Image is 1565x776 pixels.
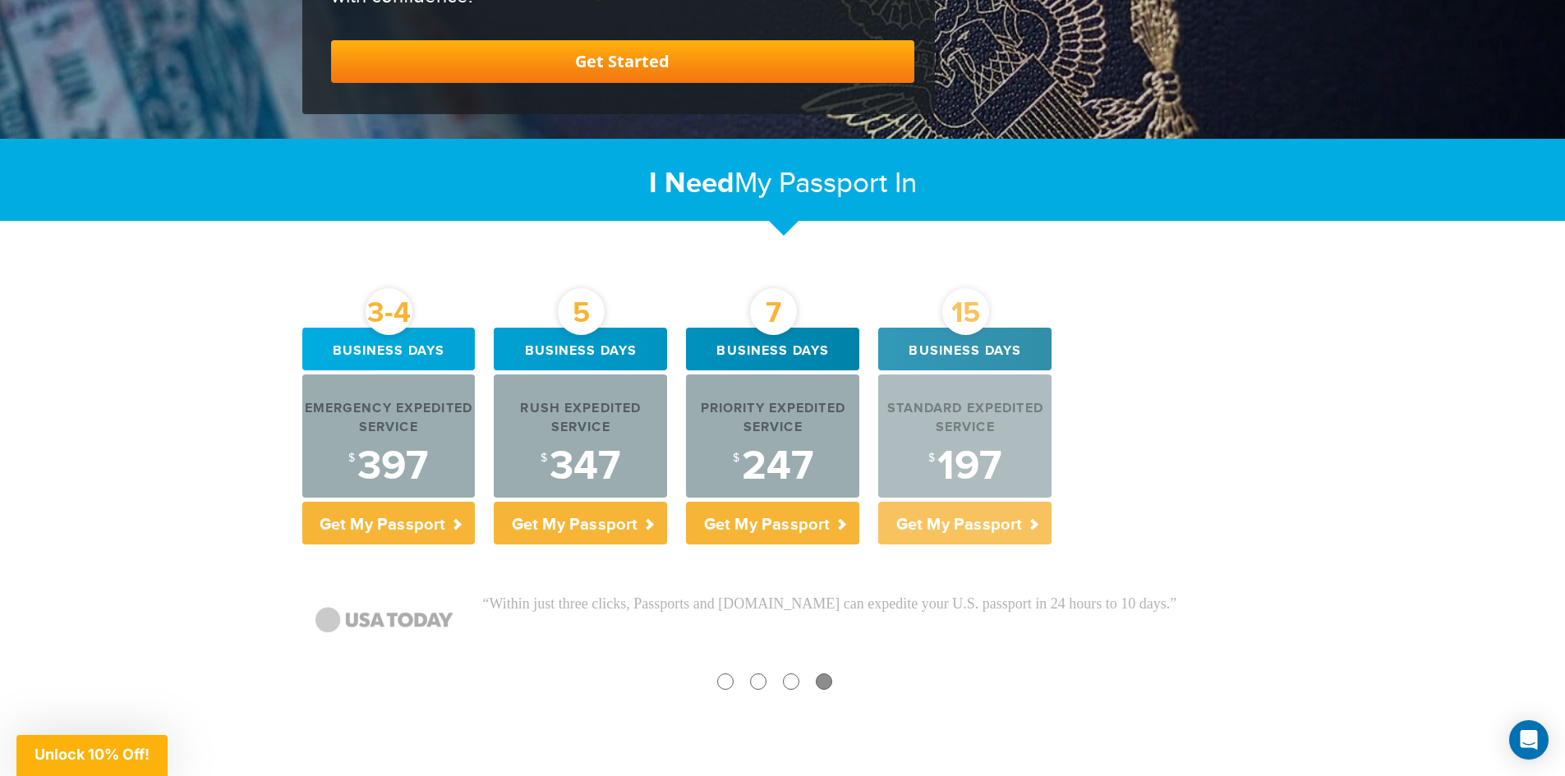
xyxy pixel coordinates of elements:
[649,166,734,201] strong: I Need
[483,594,1264,615] p: “Within just three clicks, Passports and [DOMAIN_NAME] can expedite your U.S. passport in 24 hour...
[302,328,476,544] a: 3-4 Business days Emergency Expedited Service $397 Get My Passport
[686,400,859,438] div: Priority Expedited Service
[302,446,476,487] div: 397
[302,328,476,370] div: Business days
[348,452,355,465] sup: $
[302,166,1264,201] h2: My
[878,328,1052,370] div: Business days
[302,594,467,645] img: USA-Today
[302,502,476,544] p: Get My Passport
[686,328,859,370] div: Business days
[302,400,476,438] div: Emergency Expedited Service
[942,288,989,335] div: 15
[494,446,667,487] div: 347
[1509,720,1549,760] div: Open Intercom Messenger
[750,288,797,335] div: 7
[494,328,667,370] div: Business days
[541,452,547,465] sup: $
[16,735,168,776] div: Unlock 10% Off!
[494,502,667,544] p: Get My Passport
[558,288,605,335] div: 5
[779,167,917,200] span: Passport In
[686,502,859,544] p: Get My Passport
[878,446,1052,487] div: 197
[494,328,667,544] a: 5 Business days Rush Expedited Service $347 Get My Passport
[366,288,412,335] div: 3-4
[494,400,667,438] div: Rush Expedited Service
[686,446,859,487] div: 247
[878,400,1052,438] div: Standard Expedited Service
[686,328,859,544] a: 7 Business days Priority Expedited Service $247 Get My Passport
[331,40,914,83] a: Get Started
[733,452,739,465] sup: $
[928,452,935,465] sup: $
[878,328,1052,544] a: 15 Business days Standard Expedited Service $197 Get My Passport
[878,502,1052,544] p: Get My Passport
[35,746,150,763] span: Unlock 10% Off!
